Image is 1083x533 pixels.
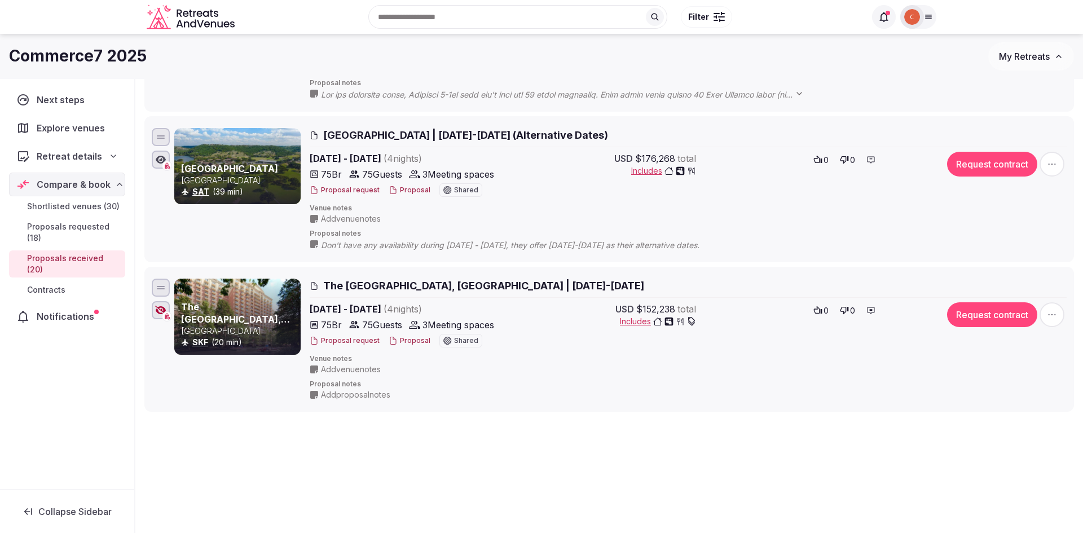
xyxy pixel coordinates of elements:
[636,302,675,316] span: $152,238
[310,204,1067,213] span: Venue notes
[422,168,494,181] span: 3 Meeting spaces
[192,187,209,196] a: SAT
[27,284,65,296] span: Contracts
[677,152,696,165] span: total
[362,168,402,181] span: 75 Guests
[681,6,732,28] button: Filter
[310,302,508,316] span: [DATE] - [DATE]
[9,45,147,67] h1: Commerce7 2025
[37,121,109,135] span: Explore venues
[362,318,402,332] span: 75 Guests
[321,240,722,251] span: Don't have any availability during [DATE] - [DATE], they offer [DATE]-[DATE] as their alternative...
[454,187,478,193] span: Shared
[422,318,494,332] span: 3 Meeting spaces
[850,155,855,166] span: 0
[27,221,121,244] span: Proposals requested (18)
[9,499,125,524] button: Collapse Sidebar
[37,93,89,107] span: Next steps
[454,337,478,344] span: Shared
[9,305,125,328] a: Notifications
[321,89,815,100] span: Lor ips dolorsita conse, Adipisci 5-1el sedd eiu't inci utl 59 etdol magnaaliq. Enim admin venia ...
[321,168,342,181] span: 75 Br
[192,186,209,197] button: SAT
[9,88,125,112] a: Next steps
[389,186,430,195] button: Proposal
[323,279,644,293] span: The [GEOGRAPHIC_DATA], [GEOGRAPHIC_DATA] | [DATE]-[DATE]
[37,178,111,191] span: Compare & book
[384,153,422,164] span: ( 4 night s )
[384,303,422,315] span: ( 4 night s )
[37,310,99,323] span: Notifications
[947,152,1037,177] button: Request contract
[310,152,508,165] span: [DATE] - [DATE]
[999,51,1050,62] span: My Retreats
[837,302,859,318] button: 0
[389,336,430,346] button: Proposal
[9,282,125,298] a: Contracts
[147,5,237,30] svg: Retreats and Venues company logo
[810,302,832,318] button: 0
[310,354,1067,364] span: Venue notes
[181,301,290,338] a: The [GEOGRAPHIC_DATA], [GEOGRAPHIC_DATA]
[9,116,125,140] a: Explore venues
[810,152,832,168] button: 0
[310,380,1067,389] span: Proposal notes
[620,316,696,327] button: Includes
[27,201,120,212] span: Shortlisted venues (30)
[988,42,1074,71] button: My Retreats
[38,506,112,517] span: Collapse Sidebar
[635,152,675,165] span: $176,268
[9,250,125,277] a: Proposals received (20)
[615,302,634,316] span: USD
[9,199,125,214] a: Shortlisted venues (30)
[837,152,859,168] button: 0
[192,337,208,348] button: SKF
[824,305,829,316] span: 0
[181,175,298,186] p: [GEOGRAPHIC_DATA]
[321,213,381,224] span: Add venue notes
[824,155,829,166] span: 0
[181,186,298,197] div: (39 min)
[321,389,390,400] span: Add proposal notes
[181,325,298,337] p: [GEOGRAPHIC_DATA]
[27,253,121,275] span: Proposals received (20)
[321,364,381,375] span: Add venue notes
[614,152,633,165] span: USD
[947,302,1037,327] button: Request contract
[181,163,278,174] a: [GEOGRAPHIC_DATA]
[310,336,380,346] button: Proposal request
[310,78,1067,88] span: Proposal notes
[37,149,102,163] span: Retreat details
[310,229,1067,239] span: Proposal notes
[850,305,855,316] span: 0
[677,302,696,316] span: total
[192,337,208,347] a: SKF
[147,5,237,30] a: Visit the homepage
[631,165,696,177] button: Includes
[310,186,380,195] button: Proposal request
[688,11,709,23] span: Filter
[321,318,342,332] span: 75 Br
[323,128,608,142] span: [GEOGRAPHIC_DATA] | [DATE]-[DATE] (Alternative Dates)
[9,219,125,246] a: Proposals requested (18)
[181,337,298,348] div: (20 min)
[904,9,920,25] img: Catalina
